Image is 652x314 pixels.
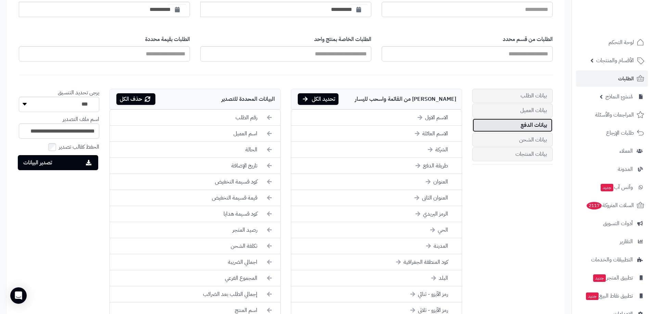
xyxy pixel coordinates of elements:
span: التقارير [620,237,633,246]
a: المدونة [576,161,648,177]
button: تصدير البيانات [18,155,98,170]
span: المدونة [618,164,633,174]
li: اسم ملف التصدير [19,115,99,139]
li: الاسم الاول [291,110,462,126]
span: تطبيق المتجر [592,273,633,283]
div: تحديد الكل [298,93,338,105]
li: كود قسيمة هدايا [110,206,280,222]
li: كود المنطقة الجغرافية [291,254,462,270]
a: الطلبات [576,70,648,87]
li: قيمة قسيمة التخفيض [110,190,280,206]
a: أدوات التسويق [576,215,648,232]
li: المجموع الفرعي [110,270,280,286]
li: يرجى تحديد التنسيق [19,89,99,112]
li: البلد [291,270,462,286]
li: طريقة الدفع [291,158,462,174]
div: البيانات المحددة للتصدير [110,89,281,109]
span: العملاء [619,146,633,156]
li: الشركة [291,142,462,158]
a: تطبيق نقاط البيعجديد [576,288,648,304]
li: الاسم العائلة [291,126,462,142]
li: الرمز البريدي [291,206,462,222]
span: تطبيق نقاط البيع [585,291,633,301]
span: 2117 [587,202,602,209]
li: المدينة [291,238,462,254]
li: رمز الآيزو - ثنائي [291,286,462,302]
span: طلبات الإرجاع [606,128,634,138]
a: السلات المتروكة2117 [576,197,648,214]
a: بيانات المنتجات [472,147,553,161]
li: العنوان الثانى [291,190,462,206]
li: الحي [291,222,462,238]
li: الحالة [110,142,280,158]
span: مُنشئ النماذج [605,92,633,101]
span: الطلبات [618,74,634,83]
li: رقم الطلب [110,110,280,126]
li: إجمالي الطلب بعد الضرائب [110,286,280,302]
a: بيانات العميل [472,104,553,118]
label: الطلبات من قسم محدد [382,36,553,43]
li: اسم العميل [110,126,280,142]
li: اجمالي الضريبة [110,254,280,270]
a: التقارير [576,233,648,250]
li: تكلفة الشحن [110,238,280,254]
span: جديد [601,184,613,191]
span: جديد [593,274,606,282]
a: المراجعات والأسئلة [576,107,648,123]
a: وآتس آبجديد [576,179,648,195]
span: المراجعات والأسئلة [595,110,634,120]
div: Open Intercom Messenger [10,287,27,304]
span: وآتس آب [600,182,633,192]
a: العملاء [576,143,648,159]
span: الأقسام والمنتجات [596,56,634,65]
li: رصيد المتجر [110,222,280,238]
a: لوحة التحكم [576,34,648,51]
span: جديد [586,292,599,300]
span: لوحة التحكم [609,38,634,47]
div: حذف الكل [116,93,155,105]
li: العنوان [291,174,462,190]
span: التطبيقات والخدمات [591,255,633,264]
label: الطلبات الخاصة بمنتج واحد [200,36,371,43]
a: بيانات الدفع [472,118,553,132]
a: طلبات الإرجاع [576,125,648,141]
a: التطبيقات والخدمات [576,251,648,268]
span: السلات المتروكة [586,201,634,210]
a: بيانات الطلب [472,89,553,103]
li: تاريخ الإضافة [110,158,280,174]
div: [PERSON_NAME] من القائمة واسحب لليسار [291,89,462,109]
a: تطبيق المتجرجديد [576,270,648,286]
li: الحفظ كقالب تصدير [19,142,99,152]
span: أدوات التسويق [603,219,633,228]
label: الطلبات بقيمة محددة [19,36,190,43]
a: بيانات الشحن [472,133,553,147]
li: كود قسيمة التخفيض [110,174,280,190]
